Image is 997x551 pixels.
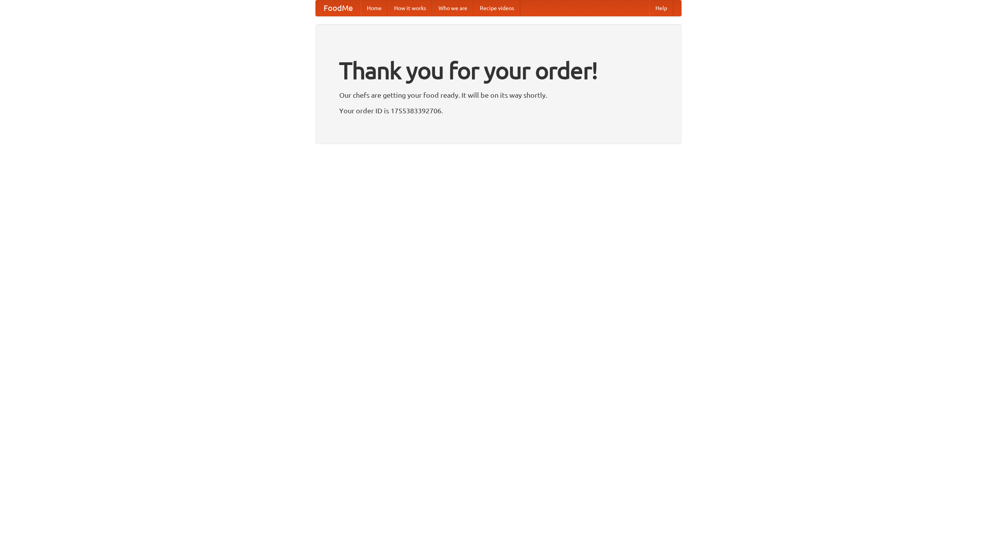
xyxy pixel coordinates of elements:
a: FoodMe [316,0,361,16]
h1: Thank you for your order! [339,52,658,89]
a: How it works [388,0,432,16]
a: Help [649,0,673,16]
p: Our chefs are getting your food ready. It will be on its way shortly. [339,89,658,101]
a: Recipe videos [474,0,520,16]
a: Home [361,0,388,16]
a: Who we are [432,0,474,16]
p: Your order ID is 1755383392706. [339,105,658,116]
